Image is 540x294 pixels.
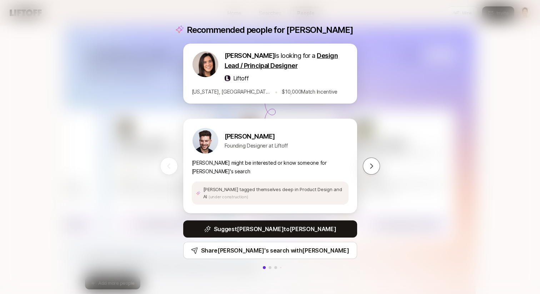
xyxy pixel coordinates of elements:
p: Recommended people for [PERSON_NAME] [187,25,353,35]
button: Share[PERSON_NAME]'s search with[PERSON_NAME] [183,242,357,259]
span: [PERSON_NAME] [225,52,275,59]
p: [PERSON_NAME] [225,131,288,141]
p: [PERSON_NAME] tagged themselves deep in Product Design and AI [203,186,344,200]
button: Suggest[PERSON_NAME]to[PERSON_NAME] [183,220,357,238]
p: Suggest [PERSON_NAME] to [PERSON_NAME] [214,224,336,234]
img: 7bf30482_e1a5_47b4_9e0f_fc49ddd24bf6.jpg [192,128,218,154]
span: (under construction) [209,194,248,199]
p: Founding Designer at Liftoff [225,141,288,150]
p: [US_STATE], [GEOGRAPHIC_DATA] [192,88,270,96]
p: is looking for a [225,51,349,71]
p: • [275,87,278,96]
p: [PERSON_NAME] might be interested or know someone for [PERSON_NAME]'s search [192,159,349,176]
img: liftoff-icon-400.jpg [225,75,230,81]
p: Liftoff [233,74,249,83]
p: Share [PERSON_NAME] 's search with [PERSON_NAME] [201,246,349,255]
img: 71d7b91d_d7cb_43b4_a7ea_a9b2f2cc6e03.jpg [192,51,218,77]
p: $ 10,000 Match Incentive [282,88,337,96]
